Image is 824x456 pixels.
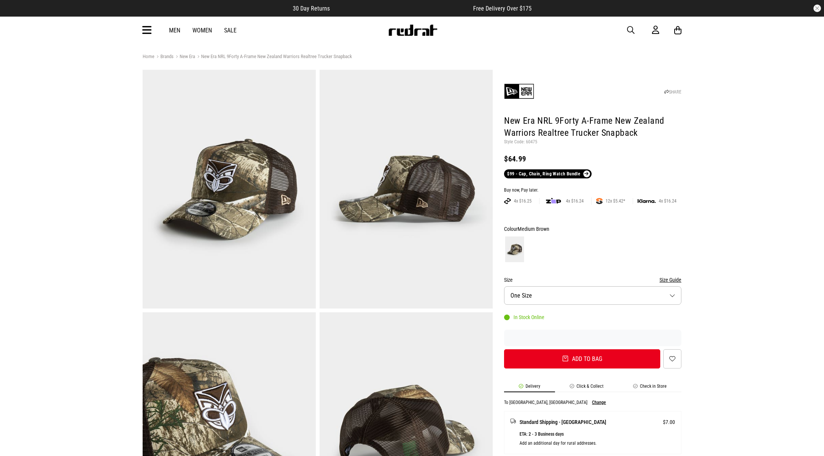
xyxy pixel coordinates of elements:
[192,27,212,34] a: Women
[174,54,195,61] a: New Era
[320,70,493,309] img: New Era Nrl 9forty A-frame New Zealand Warriors Realtree Trucker Snapback in Brown
[143,54,154,59] a: Home
[504,154,681,163] div: $64.99
[520,430,675,448] p: ETA: 2 - 3 Business days Add an additional day for rural addresses.
[224,27,237,34] a: Sale
[143,70,316,309] img: New Era Nrl 9forty A-frame New Zealand Warriors Realtree Trucker Snapback in Brown
[618,384,681,392] li: Check in Store
[504,400,587,405] p: To [GEOGRAPHIC_DATA], [GEOGRAPHIC_DATA]
[592,400,606,405] button: Change
[504,115,681,139] h1: New Era NRL 9Forty A-Frame New Zealand Warriors Realtree Trucker Snapback
[511,198,535,204] span: 4x $16.25
[504,224,681,233] div: Colour
[154,54,174,61] a: Brands
[504,334,681,342] iframe: Customer reviews powered by Trustpilot
[504,286,681,305] button: One Size
[473,5,532,12] span: Free Delivery Over $175
[504,76,534,106] img: New Era
[388,25,438,36] img: Redrat logo
[504,349,660,368] button: Add to bag
[518,226,549,232] span: Medium Brown
[520,418,606,427] span: Standard Shipping - [GEOGRAPHIC_DATA]
[345,5,458,12] iframe: Customer reviews powered by Trustpilot
[656,198,679,204] span: 4x $16.24
[546,197,561,205] img: zip
[169,27,180,34] a: Men
[195,54,352,61] a: New Era NRL 9Forty A-Frame New Zealand Warriors Realtree Trucker Snapback
[293,5,330,12] span: 30 Day Returns
[510,292,532,299] span: One Size
[504,139,681,145] p: Style Code: 60475
[504,187,681,193] div: Buy now, Pay later.
[664,89,681,95] a: SHARE
[555,384,618,392] li: Click & Collect
[603,198,628,204] span: 12x $5.42*
[563,198,587,204] span: 4x $16.24
[505,236,524,262] img: Medium Brown
[663,418,675,427] span: $7.00
[504,384,555,392] li: Delivery
[660,275,681,284] button: Size Guide
[504,198,511,204] img: AFTERPAY
[596,198,603,204] img: SPLITPAY
[504,169,591,178] a: $99 - Cap, Chain, Ring Watch Bundle
[504,314,544,320] div: In Stock Online
[504,275,681,284] div: Size
[638,199,656,203] img: KLARNA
